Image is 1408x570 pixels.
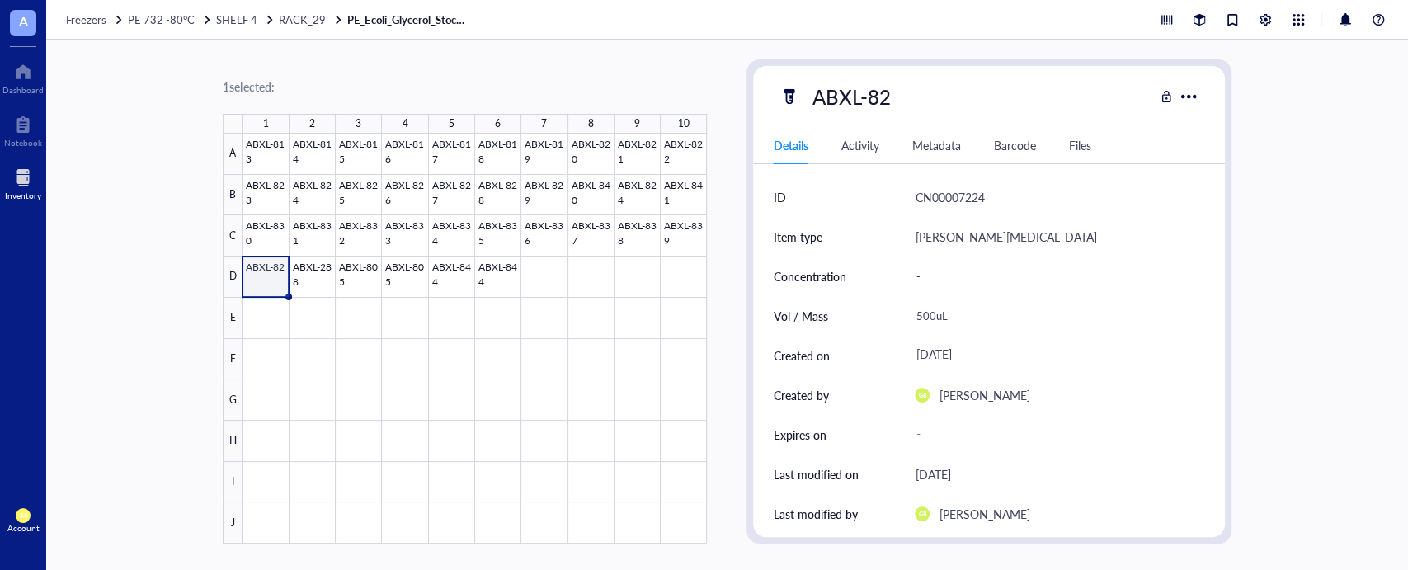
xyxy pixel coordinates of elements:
div: F [223,339,243,380]
div: Last modified by [773,505,857,523]
div: 1 [263,114,269,134]
div: Created by [773,386,828,404]
div: Vol / Mass [773,307,827,325]
div: C [223,215,243,257]
div: 8 [588,114,594,134]
div: Dashboard [2,85,44,95]
span: GB [919,511,926,518]
div: CN00007224 [915,187,984,207]
div: ID [773,188,785,206]
a: Dashboard [2,59,44,95]
div: Last modified on [773,465,858,483]
div: 1 selected: [223,78,274,96]
div: B [223,175,243,216]
div: [PERSON_NAME] [939,385,1029,405]
a: Inventory [5,164,41,200]
div: ABXL-82 [804,79,897,114]
span: GB [919,392,926,399]
div: H [223,421,243,462]
span: AR [19,511,27,519]
div: [PERSON_NAME] [939,504,1029,524]
div: Concentration [773,267,845,285]
div: [DATE] [915,464,950,484]
div: Details [773,136,808,154]
div: 500uL [908,299,1198,333]
div: G [223,379,243,421]
span: RACK_29 [279,12,326,27]
a: SHELF 4RACK_29 [216,12,344,27]
div: Expires on [773,426,826,444]
a: Freezers [66,12,125,27]
div: D [223,257,243,298]
div: Metadata [912,136,961,154]
div: 6 [495,114,501,134]
span: SHELF 4 [216,12,257,27]
div: [PERSON_NAME][MEDICAL_DATA] [915,227,1096,247]
div: Activity [841,136,878,154]
div: Inventory [5,191,41,200]
span: PE 732 -80°C [128,12,195,27]
div: [DATE] [908,341,1198,370]
div: Account [7,523,40,533]
div: - [908,259,1198,294]
div: Files [1069,136,1091,154]
a: PE 732 -80°C [128,12,213,27]
div: 9 [634,114,640,134]
div: 2 [309,114,315,134]
div: J [223,502,243,544]
div: Notebook [4,138,42,148]
a: PE_Ecoli_Glycerol_Stock_16 [347,12,471,27]
div: 5 [449,114,454,134]
div: 4 [402,114,407,134]
span: Freezers [66,12,106,27]
div: 3 [356,114,361,134]
div: 7 [541,114,547,134]
div: - [908,420,1198,450]
div: Barcode [994,136,1036,154]
div: 10 [678,114,690,134]
div: A [223,134,243,175]
div: I [223,462,243,503]
div: Created on [773,346,829,365]
div: Item type [773,228,822,246]
a: Notebook [4,111,42,148]
span: A [19,11,28,31]
div: E [223,298,243,339]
